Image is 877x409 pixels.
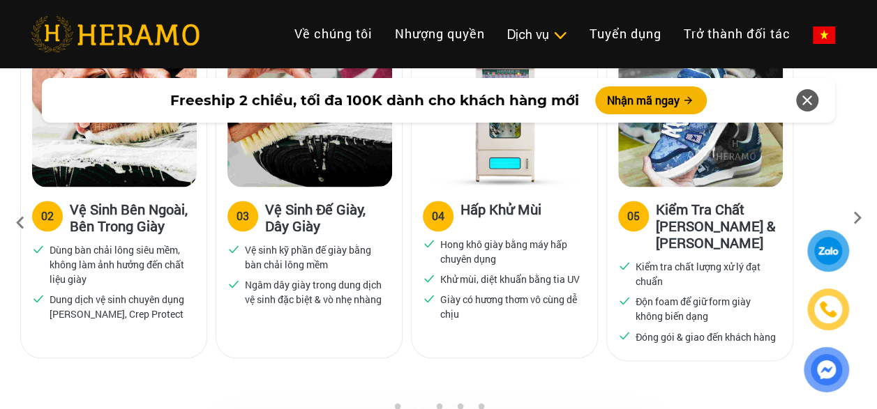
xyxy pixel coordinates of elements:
[384,19,496,49] a: Nhượng quyền
[636,329,776,344] p: Đóng gói & giao đến khách hàng
[245,242,386,272] p: Vệ sinh kỹ phần đế giày bằng bàn chải lông mềm
[507,25,567,44] div: Dịch vụ
[440,292,581,321] p: Giày có hương thơm vô cùng dễ chịu
[237,208,249,224] div: 03
[283,19,384,49] a: Về chúng tôi
[50,242,190,286] p: Dùng bàn chải lông siêu mềm, không làm ảnh hưởng đến chất liệu giày
[423,292,435,304] img: checked.svg
[618,294,631,307] img: checked.svg
[595,86,707,114] button: Nhận mã ngay
[265,201,391,234] h3: Vệ Sinh Đế Giày, Dây Giày
[41,208,54,224] div: 02
[636,294,777,323] p: Độn foam để giữ form giày không biến dạng
[31,16,200,52] img: heramo-logo.png
[245,277,386,307] p: Ngâm dây giày trong dung dịch vệ sinh đặc biệt & vò nhẹ nhàng
[432,208,444,224] div: 04
[807,288,849,330] a: phone-icon
[170,90,578,111] span: Freeship 2 chiều, tối đa 100K dành cho khách hàng mới
[656,201,781,251] h3: Kiểm Tra Chất [PERSON_NAME] & [PERSON_NAME]
[578,19,673,49] a: Tuyển dụng
[440,272,580,286] p: Khử mùi, diệt khuẩn bằng tia UV
[673,19,802,49] a: Trở thành đối tác
[813,26,835,44] img: vn-flag.png
[423,237,435,249] img: checked.svg
[50,292,190,321] p: Dung dịch vệ sinh chuyên dụng [PERSON_NAME], Crep Protect
[32,242,45,255] img: checked.svg
[636,259,777,288] p: Kiểm tra chất lượng xử lý đạt chuẩn
[618,329,631,341] img: checked.svg
[627,208,640,224] div: 05
[618,259,631,272] img: checked.svg
[227,277,240,290] img: checked.svg
[440,237,581,266] p: Hong khô giày bằng máy hấp chuyên dụng
[820,301,837,318] img: phone-icon
[227,242,240,255] img: checked.svg
[553,29,567,43] img: subToggleIcon
[70,201,195,234] h3: Vệ Sinh Bên Ngoài, Bên Trong Giày
[460,201,541,229] h3: Hấp Khử Mùi
[423,272,435,284] img: checked.svg
[32,292,45,304] img: checked.svg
